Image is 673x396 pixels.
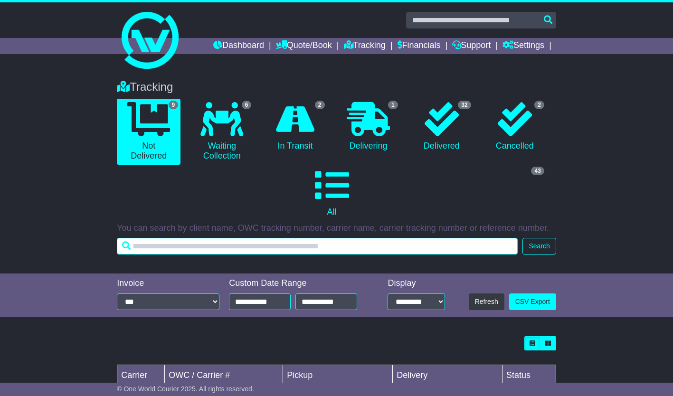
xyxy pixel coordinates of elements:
[213,38,264,54] a: Dashboard
[283,365,393,386] td: Pickup
[165,365,283,386] td: OWC / Carrier #
[502,365,556,386] td: Status
[388,278,445,289] div: Display
[393,365,502,386] td: Delivery
[117,223,556,234] p: You can search by client name, OWC tracking number, carrier name, carrier tracking number or refe...
[410,99,474,155] a: 32 Delivered
[117,278,219,289] div: Invoice
[469,293,504,310] button: Refresh
[117,99,180,165] a: 9 Not Delivered
[388,101,398,109] span: 1
[458,101,471,109] span: 32
[242,101,252,109] span: 6
[452,38,491,54] a: Support
[263,99,327,155] a: 2 In Transit
[190,99,254,165] a: 6 Waiting Collection
[522,238,556,255] button: Search
[344,38,386,54] a: Tracking
[276,38,332,54] a: Quote/Book
[502,38,544,54] a: Settings
[117,165,547,221] a: 43 All
[169,101,179,109] span: 9
[509,293,556,310] a: CSV Export
[112,80,561,94] div: Tracking
[337,99,400,155] a: 1 Delivering
[483,99,547,155] a: 2 Cancelled
[531,167,544,175] span: 43
[315,101,325,109] span: 2
[398,38,441,54] a: Financials
[229,278,369,289] div: Custom Date Range
[534,101,544,109] span: 2
[117,365,165,386] td: Carrier
[117,385,254,393] span: © One World Courier 2025. All rights reserved.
